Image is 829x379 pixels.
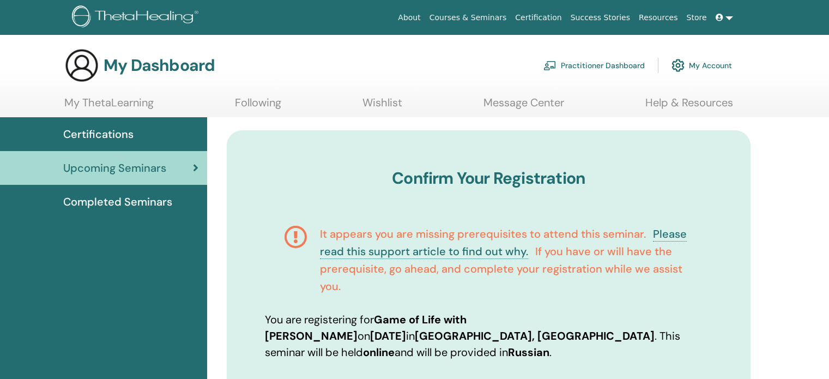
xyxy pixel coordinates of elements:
img: logo.png [72,5,202,30]
a: About [394,8,425,28]
b: online [363,345,395,359]
a: Courses & Seminars [425,8,511,28]
a: Wishlist [362,96,402,117]
a: Resources [634,8,682,28]
a: Practitioner Dashboard [543,53,645,77]
span: Completed Seminars [63,194,172,210]
b: [DATE] [370,329,406,343]
img: chalkboard-teacher.svg [543,61,556,70]
a: Success Stories [566,8,634,28]
span: It appears you are missing prerequisites to attend this seminar. [320,227,646,241]
b: Russian [508,345,549,359]
a: Message Center [483,96,564,117]
a: Following [235,96,281,117]
p: You are registering for on in . This seminar will be held and will be provided in . [265,311,712,360]
a: Certification [511,8,566,28]
span: Certifications [63,126,134,142]
a: My Account [671,53,732,77]
h3: Confirm Your Registration [265,169,712,188]
a: Store [682,8,711,28]
a: Help & Resources [645,96,733,117]
span: Upcoming Seminars [63,160,166,176]
a: My ThetaLearning [64,96,154,117]
b: [GEOGRAPHIC_DATA], [GEOGRAPHIC_DATA] [415,329,655,343]
img: cog.svg [671,56,685,75]
img: generic-user-icon.jpg [64,48,99,83]
span: If you have or will have the prerequisite, go ahead, and complete your registration while we assi... [320,244,682,293]
h3: My Dashboard [104,56,215,75]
